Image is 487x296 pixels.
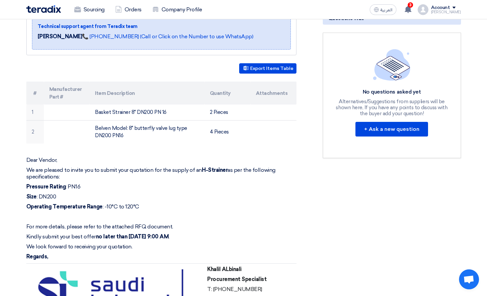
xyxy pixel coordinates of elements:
td: Basket Strainer 8" DN200 PN 16 [90,105,205,120]
td: 2 [26,120,44,144]
p: : DN200 [26,193,296,200]
strong: Size [26,193,37,200]
p: : PN16 [26,183,296,190]
a: Company Profile [147,2,208,17]
a: Orders [110,2,147,17]
p: T: [PHONE_NUMBER] [207,286,294,293]
div: [PERSON_NAME] [431,10,461,14]
p: We look forward to receiving your quotation. [26,243,296,250]
div: Alternatives/Suggestions from suppliers will be shown here, If you have any points to discuss wit... [335,99,448,117]
span: العربية [380,8,392,12]
td: 1 [26,105,44,120]
th: Quantity [205,82,250,105]
strong: Regards, [26,253,48,260]
strong: Operating Temperature Range [26,203,103,210]
img: empty_state_list.svg [373,49,410,80]
p: Kindly submit your best offer . [26,233,296,240]
p: Dear Vendor, [26,157,296,163]
span: 3 [408,2,413,8]
div: 开放式聊天 [459,269,479,289]
strong: [PERSON_NAME] [38,33,82,40]
strong: Khalil ALbinali [207,266,242,272]
td: Belven Model: 8" butterfly valve lug type DN200 PN16 [90,120,205,144]
a: Sourcing [69,2,110,17]
img: profile_test.png [418,4,428,15]
button: العربية [370,4,396,15]
div: Technical support agent from Teradix team [38,23,253,30]
div: Account [431,5,450,11]
a: 📞 [PHONE_NUMBER] (Call or Click on the Number to use WhatsApp) [82,33,253,40]
th: Manufacturer Part # [44,82,90,105]
strong: Procurement Specialist [207,276,266,282]
th: Item Description [90,82,205,105]
td: 2 Pieces [205,105,250,120]
strong: no later than [DATE] 9:00 AM [96,233,169,240]
p: We are pleased to invite you to submit your quotation for the supply of an as per the following s... [26,167,296,180]
strong: Pressure Rating [26,183,66,190]
p: For more details, please refer to the attached RFQ document. [26,223,296,230]
button: + Ask a new question [355,122,428,137]
strong: H-Strainer [202,167,228,173]
div: No questions asked yet [335,89,448,96]
img: Teradix logo [26,5,61,13]
th: # [26,82,44,105]
p: : -10°C to 120°C [26,203,296,210]
button: Export Items Table [239,63,296,74]
th: Attachments [250,82,296,105]
td: 4 Pieces [205,120,250,144]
